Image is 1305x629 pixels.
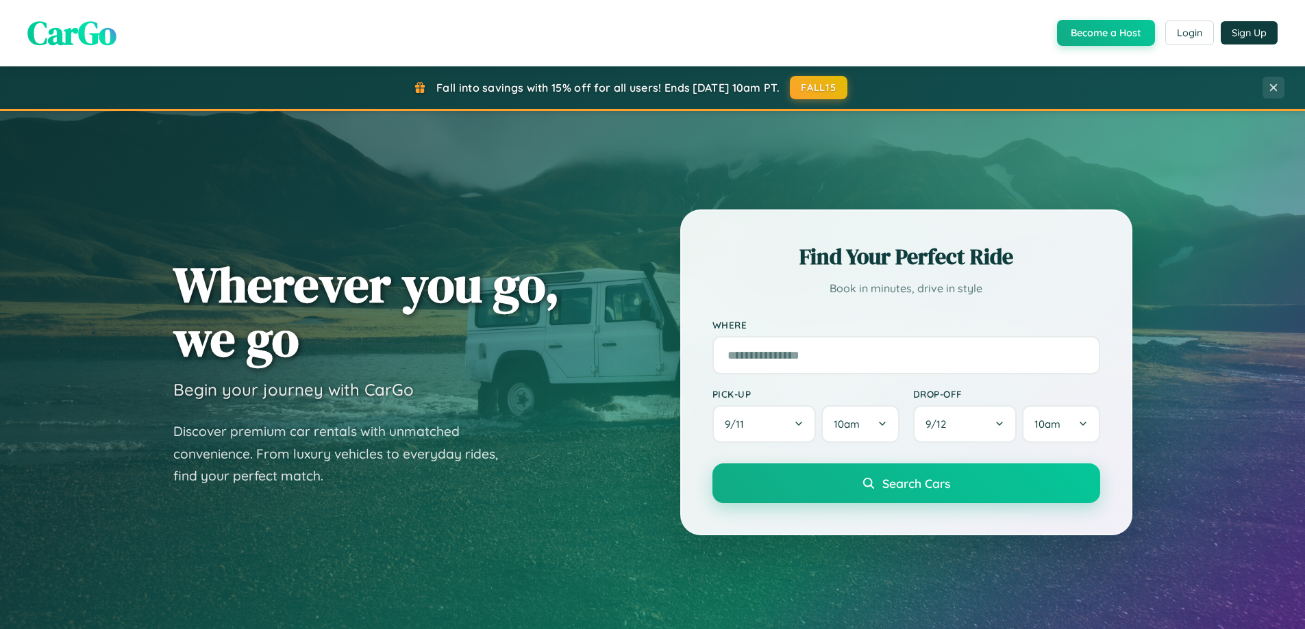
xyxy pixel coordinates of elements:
[712,463,1100,503] button: Search Cars
[27,10,116,55] span: CarGo
[925,418,953,431] span: 9 / 12
[712,388,899,400] label: Pick-up
[436,81,780,94] span: Fall into savings with 15% off for all users! Ends [DATE] 10am PT.
[1022,405,1099,443] button: 10am
[712,279,1100,298] p: Book in minutes, drive in style
[913,388,1100,400] label: Drop-off
[712,319,1100,331] label: Where
[790,76,847,99] button: FALL15
[834,418,860,431] span: 10am
[173,257,560,365] h1: Wherever you go, we go
[712,242,1100,272] h2: Find Your Perfect Ride
[1034,418,1060,431] span: 10am
[1165,21,1214,45] button: Login
[1057,20,1155,46] button: Become a Host
[173,379,414,400] h3: Begin your journey with CarGo
[173,420,516,487] p: Discover premium car rentals with unmatched convenience. From luxury vehicles to everyday rides, ...
[913,405,1017,443] button: 9/12
[882,476,950,491] span: Search Cars
[712,405,817,443] button: 9/11
[725,418,751,431] span: 9 / 11
[821,405,899,443] button: 10am
[1221,21,1278,44] button: Sign Up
